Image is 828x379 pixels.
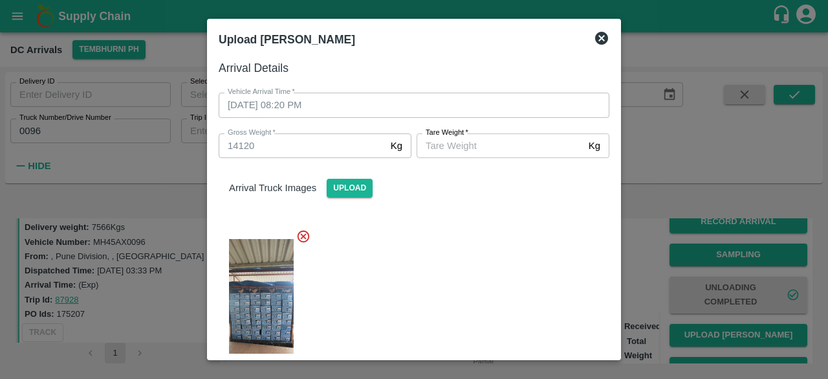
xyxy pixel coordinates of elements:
label: Tare Weight [426,128,468,138]
label: Gross Weight [228,128,276,138]
input: Choose date, selected date is Sep 11, 2025 [219,93,600,117]
p: Kg [391,139,402,153]
b: Upload [PERSON_NAME] [219,33,355,46]
input: Gross Weight [219,133,386,158]
p: Arrival Truck Images [229,181,316,195]
h6: Arrival Details [219,59,609,77]
p: Kg [589,139,600,153]
input: Tare Weight [417,133,583,158]
label: Vehicle Arrival Time [228,87,295,97]
span: Upload [327,179,373,198]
